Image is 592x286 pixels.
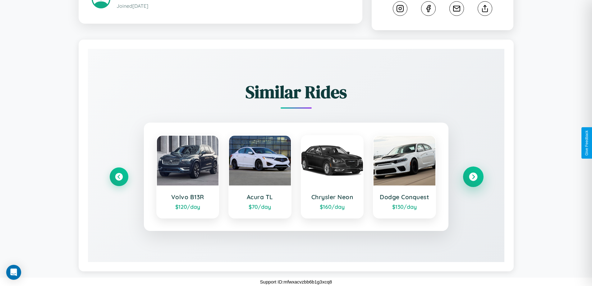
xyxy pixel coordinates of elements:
div: Open Intercom Messenger [6,265,21,280]
div: $ 160 /day [308,203,357,210]
h3: Chrysler Neon [308,193,357,201]
a: Chrysler Neon$160/day [301,135,364,218]
div: $ 70 /day [235,203,285,210]
h3: Acura TL [235,193,285,201]
p: Support ID: mfwxacvzbb6b1g3xcq8 [260,278,332,286]
h3: Dodge Conquest [380,193,429,201]
p: Joined [DATE] [117,2,349,11]
div: $ 130 /day [380,203,429,210]
div: Give Feedback [585,130,589,156]
h2: Similar Rides [110,80,483,104]
h3: Volvo B13R [163,193,213,201]
div: $ 120 /day [163,203,213,210]
a: Dodge Conquest$130/day [373,135,436,218]
a: Acura TL$70/day [228,135,291,218]
a: Volvo B13R$120/day [156,135,219,218]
